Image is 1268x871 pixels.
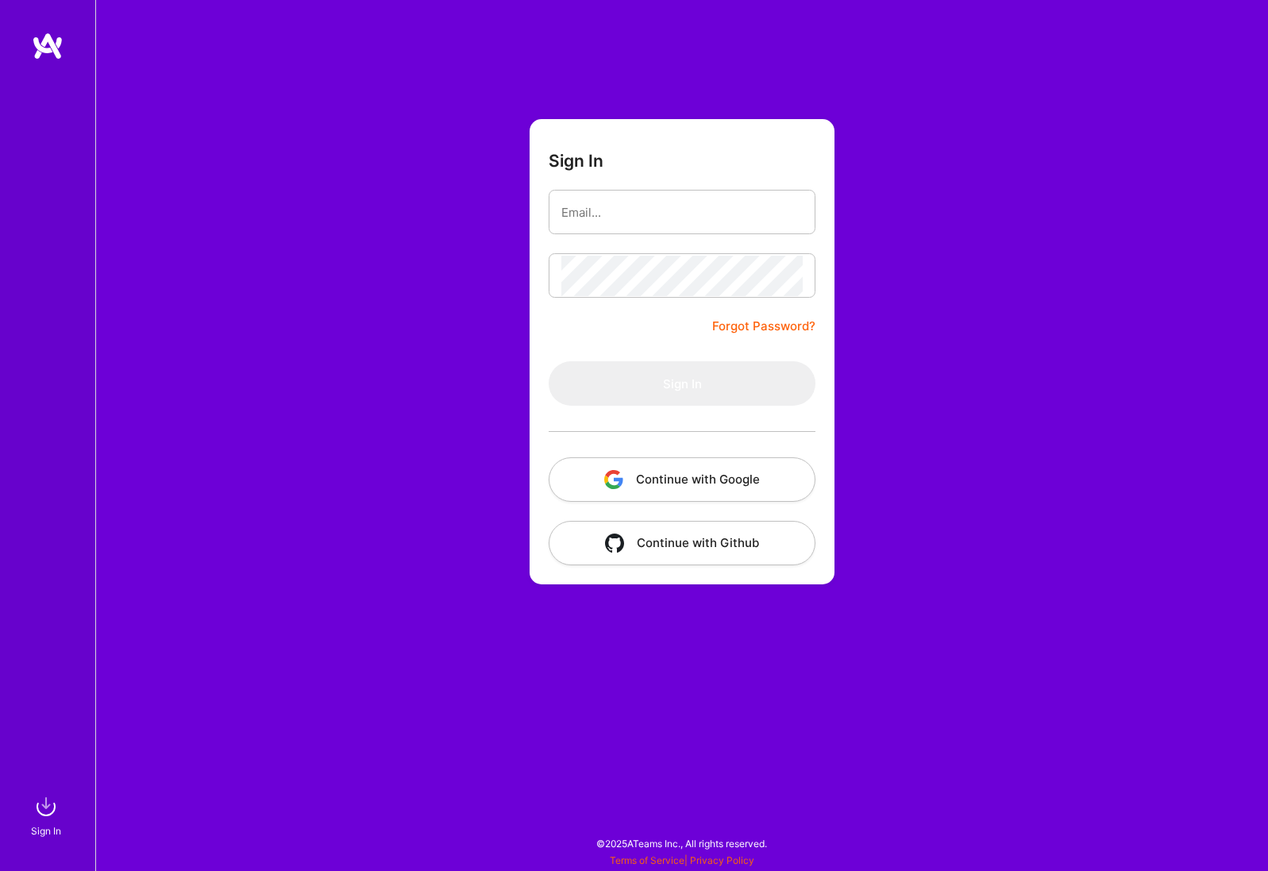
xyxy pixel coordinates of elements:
button: Sign In [549,361,815,406]
span: | [610,854,754,866]
img: logo [32,32,64,60]
div: Sign In [31,823,61,839]
div: © 2025 ATeams Inc., All rights reserved. [95,823,1268,863]
input: Email... [561,192,803,233]
button: Continue with Github [549,521,815,565]
a: Forgot Password? [712,317,815,336]
img: icon [604,470,623,489]
button: Continue with Google [549,457,815,502]
img: sign in [30,791,62,823]
img: icon [605,534,624,553]
a: Terms of Service [610,854,684,866]
a: sign inSign In [33,791,62,839]
h3: Sign In [549,151,603,171]
a: Privacy Policy [690,854,754,866]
